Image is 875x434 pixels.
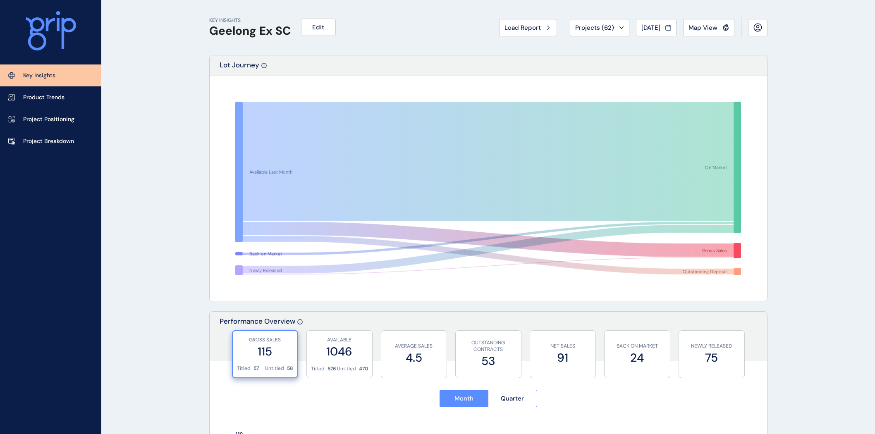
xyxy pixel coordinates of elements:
label: 1046 [311,343,368,360]
p: 470 [359,365,368,372]
label: 53 [460,353,517,369]
p: OUTSTANDING CONTRACTS [460,339,517,353]
button: Load Report [499,19,556,36]
p: Product Trends [23,93,65,102]
p: Performance Overview [220,317,295,361]
p: NET SALES [534,343,591,350]
p: 576 [328,365,336,372]
p: AVAILABLE [311,336,368,343]
p: KEY INSIGHTS [209,17,291,24]
span: [DATE] [641,24,660,32]
button: [DATE] [636,19,677,36]
button: Projects (62) [570,19,629,36]
p: Titled [311,365,325,372]
p: GROSS SALES [237,336,293,343]
button: Quarter [488,390,537,407]
span: Map View [689,24,717,32]
span: Projects ( 62 ) [575,24,614,32]
span: Quarter [501,394,524,403]
span: Month [454,394,473,403]
p: Untitled [337,365,356,372]
label: 4.5 [385,350,442,366]
p: 57 [253,365,259,372]
label: 75 [683,350,740,366]
p: 58 [287,365,293,372]
label: 91 [534,350,591,366]
p: Lot Journey [220,60,259,76]
span: Load Report [504,24,541,32]
p: Project Breakdown [23,137,74,145]
p: Project Positioning [23,115,74,124]
p: NEWLY RELEASED [683,343,740,350]
p: Untitled [265,365,284,372]
p: BACK ON MARKET [609,343,666,350]
button: Map View [683,19,734,36]
p: Key Insights [23,72,55,80]
h1: Geelong Ex SC [209,24,291,38]
button: Month [440,390,488,407]
button: Edit [301,19,336,36]
p: AVERAGE SALES [385,343,442,350]
span: Edit [312,23,324,31]
label: 24 [609,350,666,366]
label: 115 [237,343,293,360]
p: Titled [237,365,251,372]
